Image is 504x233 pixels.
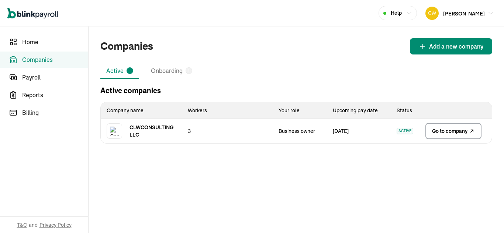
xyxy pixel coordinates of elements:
span: [PERSON_NAME] [443,10,485,17]
nav: Global [7,3,58,24]
td: [DATE] [327,119,390,144]
button: [PERSON_NAME] [422,5,497,21]
span: Reports [22,91,88,99]
span: Billing [22,108,88,117]
span: Help [391,9,402,17]
th: Workers [182,102,273,119]
button: Add a new company [410,38,492,54]
th: Company name [101,102,182,119]
li: Onboarding [145,63,198,79]
span: Privacy Policy [39,221,72,229]
img: Company logo [110,127,119,135]
td: Business owner [273,119,327,144]
h2: Active companies [100,85,161,96]
span: Payroll [22,73,88,82]
span: 1 [188,68,190,74]
li: Active [100,63,139,79]
td: 3 [182,119,273,144]
span: ACTIVE [397,128,413,134]
span: Add a new company [429,42,483,51]
span: CLWCONSULTING LLC [130,124,176,138]
iframe: Chat Widget [467,198,504,233]
th: Upcoming pay date [327,102,390,119]
button: Help [379,6,417,20]
h1: Companies [100,39,153,54]
th: Status [391,102,422,119]
span: Go to company [432,127,467,135]
span: T&C [17,221,27,229]
span: 1 [129,68,131,74]
th: Your role [273,102,327,119]
span: Companies [22,55,88,64]
span: Home [22,38,88,46]
a: Go to company [425,123,481,139]
span: and [29,221,38,229]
